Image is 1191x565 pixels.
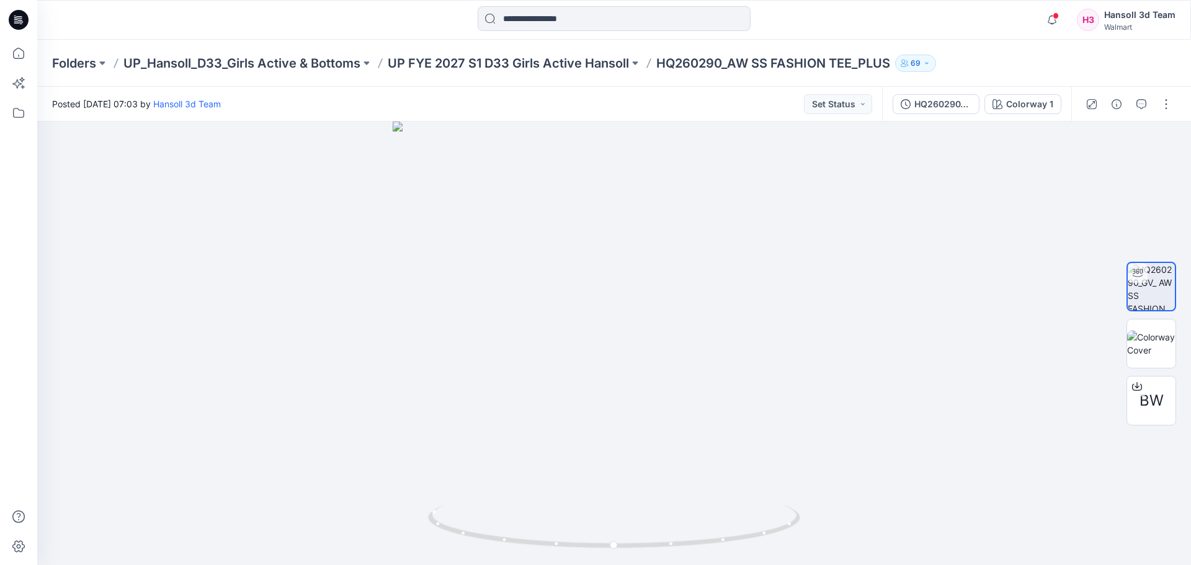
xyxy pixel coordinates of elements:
div: Walmart [1104,22,1175,32]
button: Colorway 1 [984,94,1061,114]
button: HQ260290_GV_ AW SS FASHION TEE _PLUS [893,94,979,114]
img: HQ260290_GV_ AW SS FASHION TEE _PLUS [1128,263,1175,310]
p: 69 [911,56,921,70]
span: BW [1140,389,1164,412]
button: 69 [895,55,936,72]
div: HQ260290_GV_ AW SS FASHION TEE _PLUS [914,97,971,111]
div: H3 [1077,9,1099,31]
p: HQ260290_AW SS FASHION TEE_PLUS [656,55,890,72]
div: Colorway 1 [1006,97,1053,111]
a: UP_Hansoll_D33_Girls Active & Bottoms [123,55,360,72]
span: Posted [DATE] 07:03 by [52,97,221,110]
a: Folders [52,55,96,72]
div: Hansoll 3d Team [1104,7,1175,22]
a: UP FYE 2027 S1 D33 Girls Active Hansoll [388,55,629,72]
button: Details [1107,94,1126,114]
img: Colorway Cover [1127,331,1175,357]
a: Hansoll 3d Team [153,99,221,109]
